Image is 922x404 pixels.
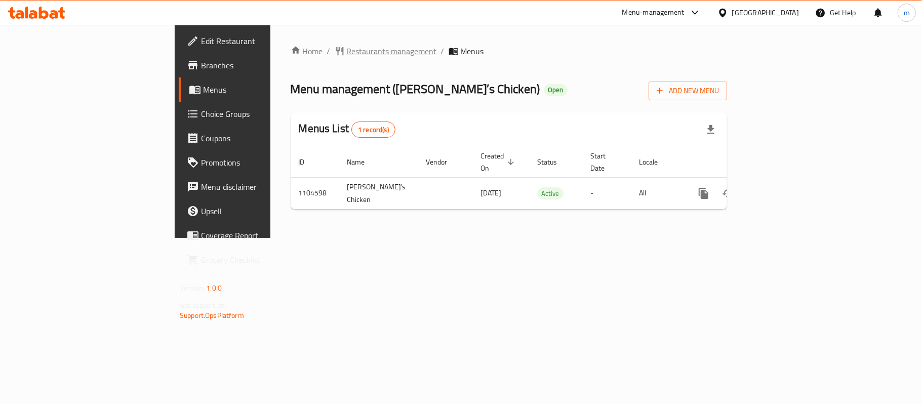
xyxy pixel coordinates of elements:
button: more [692,181,716,206]
span: Vendor [426,156,461,168]
table: enhanced table [291,147,797,210]
span: Upsell [201,205,320,217]
h2: Menus List [299,121,395,138]
span: ID [299,156,318,168]
div: Open [544,84,568,96]
a: Restaurants management [335,45,437,57]
div: Active [538,187,564,199]
button: Change Status [716,181,740,206]
span: Open [544,86,568,94]
span: [DATE] [481,186,502,199]
span: Coupons [201,132,320,144]
span: Promotions [201,156,320,169]
span: Get support on: [180,299,226,312]
span: Version: [180,281,205,295]
a: Menu disclaimer [179,175,329,199]
span: Menus [203,84,320,96]
span: Add New Menu [657,85,719,97]
span: Branches [201,59,320,71]
div: Total records count [351,122,395,138]
span: 1.0.0 [206,281,222,295]
span: Start Date [591,150,619,174]
span: Choice Groups [201,108,320,120]
li: / [441,45,445,57]
div: [GEOGRAPHIC_DATA] [732,7,799,18]
span: m [904,7,910,18]
a: Support.OpsPlatform [180,309,244,322]
a: Promotions [179,150,329,175]
button: Add New Menu [649,82,727,100]
a: Coverage Report [179,223,329,248]
td: - [583,177,631,209]
a: Coupons [179,126,329,150]
nav: breadcrumb [291,45,727,57]
span: Restaurants management [347,45,437,57]
a: Upsell [179,199,329,223]
span: Menu disclaimer [201,181,320,193]
a: Grocery Checklist [179,248,329,272]
div: Menu-management [622,7,685,19]
div: Export file [699,117,723,142]
a: Edit Restaurant [179,29,329,53]
th: Actions [684,147,797,178]
span: Status [538,156,571,168]
a: Menus [179,77,329,102]
span: Edit Restaurant [201,35,320,47]
a: Branches [179,53,329,77]
span: Coverage Report [201,229,320,241]
span: Created On [481,150,517,174]
td: [PERSON_NAME]’s Chicken [339,177,418,209]
span: Locale [639,156,671,168]
span: Grocery Checklist [201,254,320,266]
span: 1 record(s) [352,125,395,135]
span: Menu management ( [PERSON_NAME]’s Chicken ) [291,77,540,100]
a: Choice Groups [179,102,329,126]
span: Menus [461,45,484,57]
td: All [631,177,684,209]
span: Name [347,156,378,168]
span: Active [538,188,564,199]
